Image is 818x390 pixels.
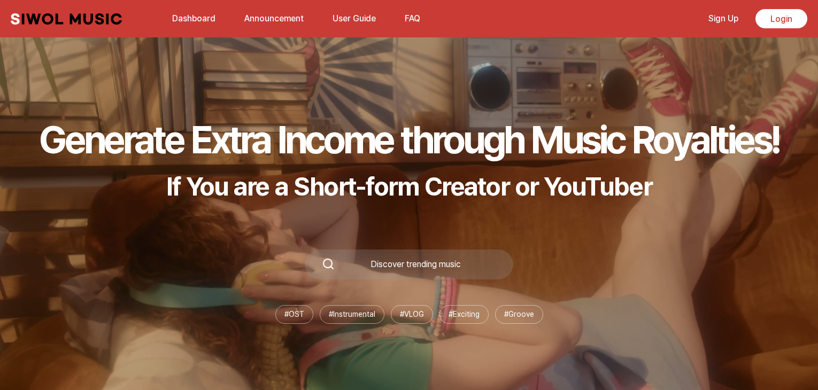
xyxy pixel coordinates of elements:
li: # OST [275,305,313,324]
a: Announcement [238,7,310,30]
a: Sign Up [702,7,745,30]
h1: Generate Extra Income through Music Royalties! [39,116,779,162]
li: # Instrumental [320,305,384,324]
li: # Groove [495,305,543,324]
div: Discover trending music [335,260,496,269]
li: # VLOG [391,305,433,324]
a: Dashboard [166,7,222,30]
a: User Guide [326,7,382,30]
button: FAQ [398,6,427,32]
li: # Exciting [439,305,489,324]
a: Login [755,9,807,28]
p: If You are a Short-form Creator or YouTuber [39,171,779,202]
